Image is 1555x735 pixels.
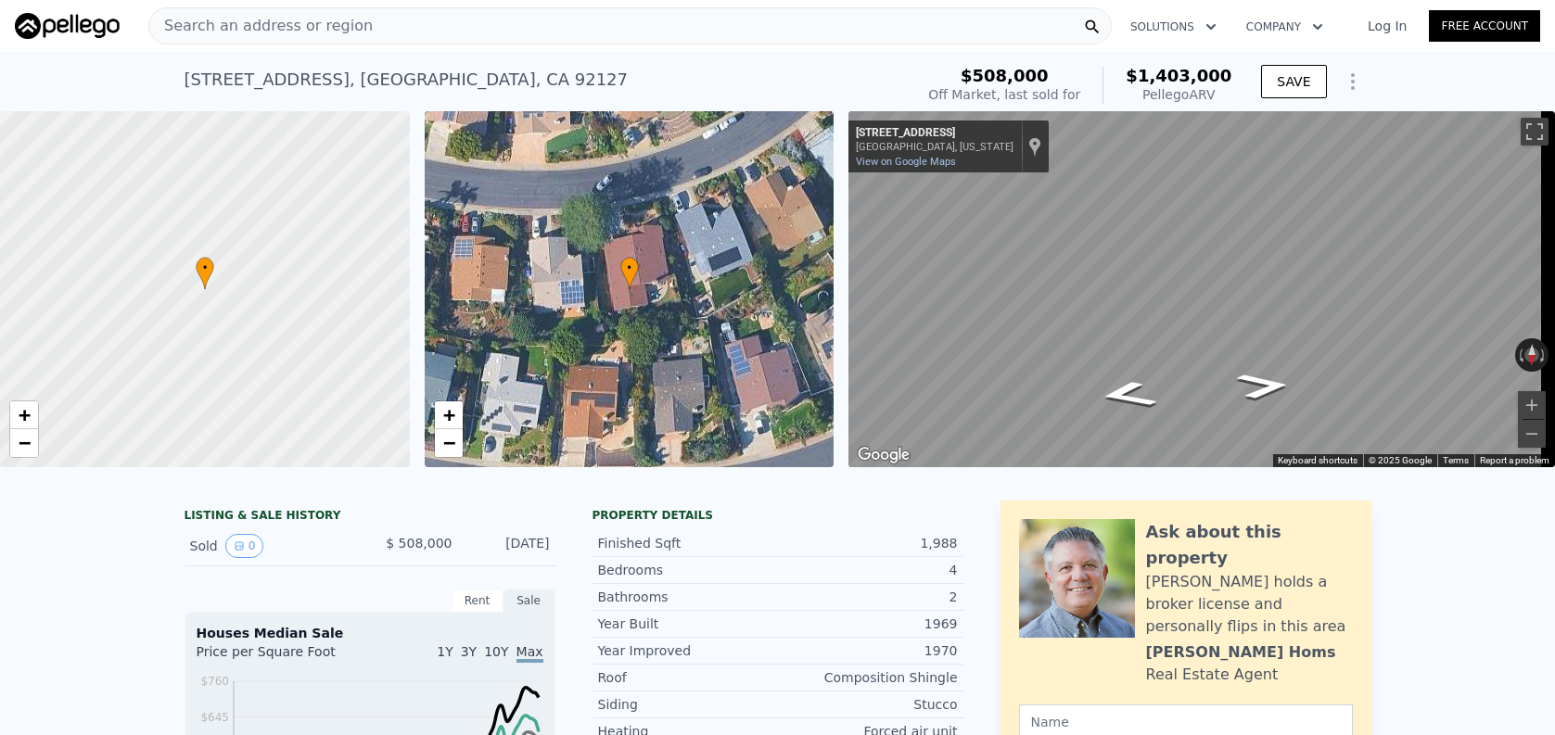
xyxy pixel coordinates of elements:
div: Finished Sqft [598,534,778,552]
div: Pellego ARV [1126,85,1231,104]
div: Roof [598,668,778,687]
a: Terms (opens in new tab) [1443,455,1469,465]
div: [DATE] [467,534,550,558]
button: Solutions [1115,10,1231,44]
div: Property details [593,508,963,523]
button: SAVE [1261,65,1326,98]
span: $508,000 [961,66,1049,85]
button: Rotate clockwise [1539,338,1549,372]
a: Log In [1345,17,1429,35]
div: Street View [848,111,1555,467]
div: [PERSON_NAME] Homs [1146,641,1336,664]
tspan: $760 [200,675,229,688]
div: [STREET_ADDRESS] [856,126,1013,141]
span: + [442,403,454,426]
div: Year Improved [598,641,778,660]
span: 1Y [437,644,452,659]
div: Real Estate Agent [1146,664,1279,686]
div: [STREET_ADDRESS] , [GEOGRAPHIC_DATA] , CA 92127 [185,67,629,93]
div: Off Market, last sold for [928,85,1080,104]
div: 4 [778,561,958,579]
a: Open this area in Google Maps (opens a new window) [853,443,914,467]
div: Ask about this property [1146,519,1353,571]
span: 3Y [461,644,477,659]
path: Go East, Calenda Rd [1074,374,1182,415]
div: • [196,257,214,289]
a: View on Google Maps [856,156,956,168]
button: Zoom in [1518,391,1546,419]
div: 1970 [778,641,958,660]
a: Zoom in [10,401,38,429]
a: Show location on map [1028,136,1041,157]
span: © 2025 Google [1369,455,1432,465]
div: Rent [452,589,503,613]
button: Show Options [1334,63,1371,100]
div: • [620,257,639,289]
div: Stucco [778,695,958,714]
div: 2 [778,588,958,606]
span: • [196,260,214,276]
button: Company [1231,10,1338,44]
button: Toggle fullscreen view [1521,118,1549,146]
a: Report a problem [1480,455,1549,465]
div: LISTING & SALE HISTORY [185,508,555,526]
span: Search an address or region [149,15,373,37]
span: $1,403,000 [1126,66,1231,85]
div: Siding [598,695,778,714]
button: Zoom out [1518,420,1546,448]
div: Sold [190,534,355,558]
img: Pellego [15,13,120,39]
div: 1969 [778,615,958,633]
span: + [19,403,31,426]
span: • [620,260,639,276]
div: Bedrooms [598,561,778,579]
tspan: $645 [200,711,229,724]
div: Sale [503,589,555,613]
a: Zoom in [435,401,463,429]
img: Google [853,443,914,467]
a: Zoom out [10,429,38,457]
button: Keyboard shortcuts [1278,454,1357,467]
button: Rotate counterclockwise [1515,338,1525,372]
div: Composition Shingle [778,668,958,687]
div: [GEOGRAPHIC_DATA], [US_STATE] [856,141,1013,153]
div: [PERSON_NAME] holds a broker license and personally flips in this area [1146,571,1353,638]
path: Go West, Calenda Rd [1214,366,1313,405]
div: Bathrooms [598,588,778,606]
a: Free Account [1429,10,1540,42]
span: $ 508,000 [386,536,452,551]
div: Map [848,111,1555,467]
span: 10Y [484,644,508,659]
span: − [442,431,454,454]
span: Max [516,644,543,663]
button: View historical data [225,534,264,558]
div: Price per Square Foot [197,642,370,672]
div: Year Built [598,615,778,633]
button: Reset the view [1524,338,1539,372]
span: − [19,431,31,454]
div: Houses Median Sale [197,624,543,642]
a: Zoom out [435,429,463,457]
div: 1,988 [778,534,958,552]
